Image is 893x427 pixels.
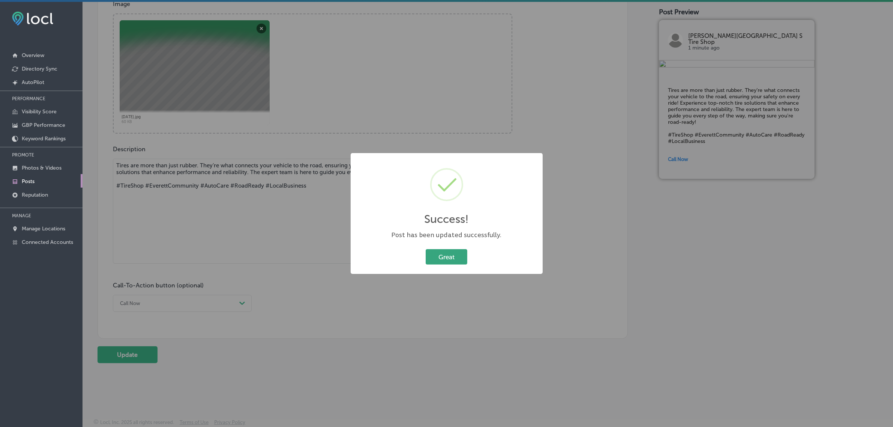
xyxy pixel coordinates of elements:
[358,230,535,240] div: Post has been updated successfully.
[22,178,35,185] p: Posts
[22,192,48,198] p: Reputation
[424,212,469,226] h2: Success!
[22,52,44,59] p: Overview
[22,66,57,72] p: Directory Sync
[426,249,467,265] button: Great
[22,165,62,171] p: Photos & Videos
[22,122,65,128] p: GBP Performance
[12,12,53,26] img: fda3e92497d09a02dc62c9cd864e3231.png
[22,135,66,142] p: Keyword Rankings
[22,79,44,86] p: AutoPilot
[22,108,57,115] p: Visibility Score
[22,239,73,245] p: Connected Accounts
[22,226,65,232] p: Manage Locations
